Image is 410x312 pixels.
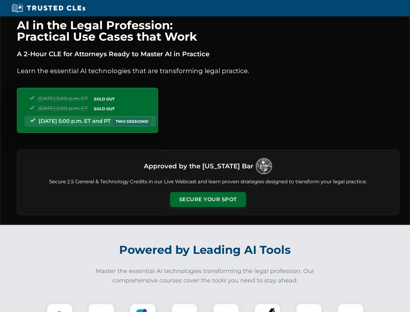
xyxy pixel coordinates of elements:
p: Secure 2.5 General & Technology Credits in our Live Webcast and learn proven strategies designed ... [25,178,391,186]
img: Logo [256,158,272,174]
span: [DATE] 5:00 p.m. ET [38,96,88,102]
span: SOLD OUT [92,96,117,102]
span: SOLD OUT [92,105,117,112]
span: [DATE] 5:00 p.m. ET [38,105,88,111]
p: Master the essential AI technologies transforming the legal profession. Our comprehensive courses... [92,266,319,285]
button: Secure Your Spot [170,192,246,207]
img: Trusted CLEs [10,3,87,13]
p: Learn the essential AI technologies that are transforming legal practice. [17,66,399,76]
h3: Approved by the [US_STATE] Bar [144,160,253,172]
p: A 2-Hour CLE for Attorneys Ready to Master AI in Practice [17,49,399,59]
h2: Powered by Leading AI Tools [25,239,385,261]
h1: AI in the Legal Profession: Practical Use Cases that Work [17,19,399,42]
